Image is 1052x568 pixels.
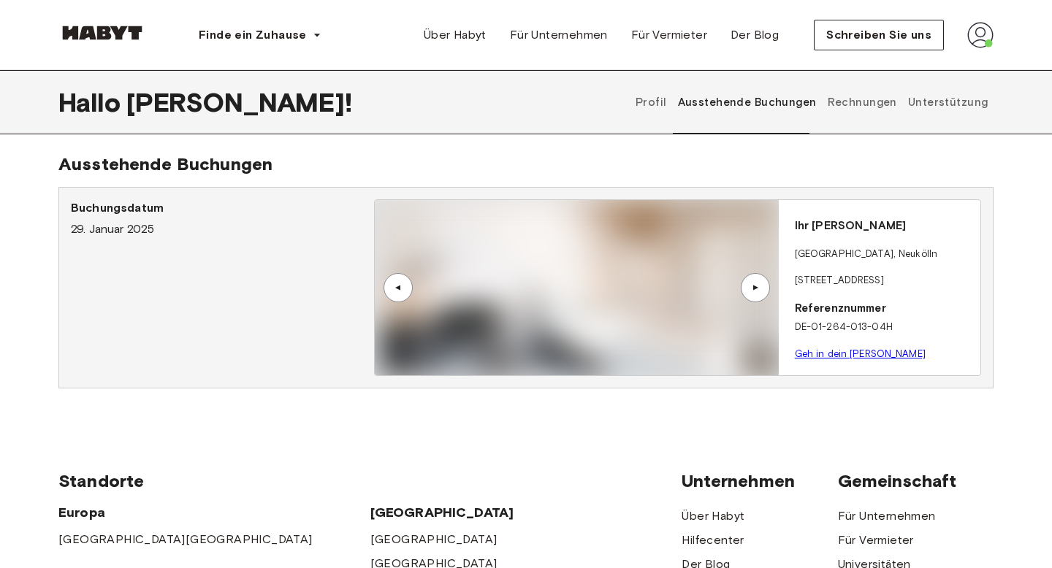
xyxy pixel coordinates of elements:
a: Für Unternehmen [838,507,936,525]
a: Für Unternehmen [498,20,620,50]
font: ! [345,86,352,118]
a: [GEOGRAPHIC_DATA] [370,531,498,548]
font: Buchungsdatum [71,201,164,215]
font: Ihr [PERSON_NAME] [795,219,906,232]
font: [GEOGRAPHIC_DATA] [58,532,186,546]
font: [GEOGRAPHIC_DATA] [370,532,498,546]
a: Über Habyt [412,20,498,50]
font: Gemeinschaft [838,470,957,491]
font: Schreiben Sie uns [826,28,931,42]
font: Über Habyt [424,28,487,42]
font: Standorte [58,470,144,491]
a: Geh in dein [PERSON_NAME] [795,348,926,359]
a: Hilfecenter [682,531,744,549]
img: Avatar [967,22,994,48]
a: Der Blog [719,20,790,50]
font: ▲ [392,283,403,292]
font: Ausstehende Buchungen [58,153,272,174]
font: Profil [636,96,667,109]
font: Für Unternehmen [838,509,936,523]
font: [STREET_ADDRESS] [795,275,884,285]
button: Schreiben Sie uns [814,20,944,50]
font: Für Vermieter [838,533,914,547]
font: [PERSON_NAME] [126,86,345,118]
a: Über Habyt [682,507,744,525]
img: Bild des Zimmers [375,200,778,375]
font: Unternehmen [682,470,795,491]
font: Finde ein Zuhause [199,28,307,42]
font: [GEOGRAPHIC_DATA] [795,248,893,259]
button: Finde ein Zuhause [187,20,333,50]
font: Ausstehende Buchungen [678,96,817,109]
font: 29. Januar 2025 [71,222,154,236]
font: , Neukölln [893,248,937,259]
font: Hallo [58,86,121,118]
font: Für Unternehmen [510,28,608,42]
font: Referenznummer [795,302,886,315]
font: ▲ [751,283,762,292]
font: [GEOGRAPHIC_DATA] [370,504,514,521]
font: Hilfecenter [682,533,744,547]
a: [GEOGRAPHIC_DATA] [186,531,313,548]
a: Für Vermieter [838,531,914,549]
font: DE-01-264-013-04H [795,321,893,332]
a: [GEOGRAPHIC_DATA] [58,531,186,548]
font: Unterstützung [908,96,988,109]
div: Benutzerprofil-Registerkarten [630,70,994,134]
img: Habyt [58,26,146,40]
font: Der Blog [731,28,779,42]
font: Rechnungen [828,96,897,109]
font: Über Habyt [682,509,744,523]
font: Für Vermieter [631,28,707,42]
font: Europa [58,504,105,521]
font: [GEOGRAPHIC_DATA] [186,532,313,546]
a: Für Vermieter [620,20,719,50]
